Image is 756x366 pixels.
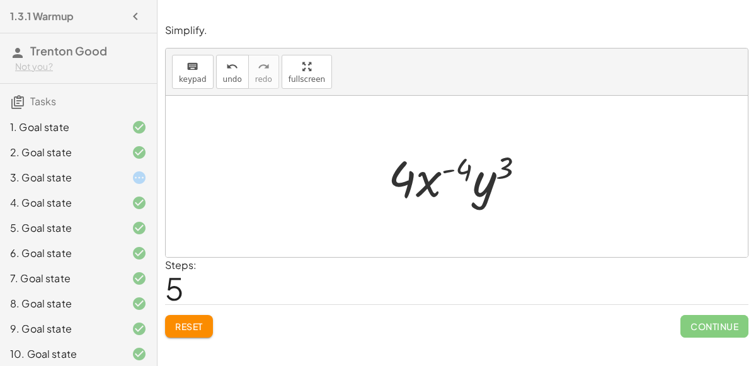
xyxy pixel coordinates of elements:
div: 10. Goal state [10,346,112,362]
h4: 1.3.1 Warmup [10,9,74,24]
span: undo [223,75,242,84]
span: fullscreen [289,75,325,84]
label: Steps: [165,258,197,272]
div: 6. Goal state [10,246,112,261]
span: redo [255,75,272,84]
div: 3. Goal state [10,170,112,185]
i: Task finished and correct. [132,321,147,336]
i: Task finished and correct. [132,195,147,210]
i: undo [226,59,238,74]
i: Task started. [132,170,147,185]
div: 1. Goal state [10,120,112,135]
i: Task finished and correct. [132,271,147,286]
i: redo [258,59,270,74]
span: Reset [175,321,203,332]
span: Tasks [30,94,56,108]
div: 7. Goal state [10,271,112,286]
span: 5 [165,269,184,307]
div: 4. Goal state [10,195,112,210]
i: Task finished and correct. [132,246,147,261]
i: Task finished and correct. [132,145,147,160]
i: Task finished and correct. [132,120,147,135]
span: keypad [179,75,207,84]
i: Task finished and correct. [132,220,147,236]
button: redoredo [248,55,279,89]
div: Not you? [15,60,147,73]
button: undoundo [216,55,249,89]
i: Task finished and correct. [132,346,147,362]
div: 5. Goal state [10,220,112,236]
p: Simplify. [165,23,748,38]
div: 2. Goal state [10,145,112,160]
div: 8. Goal state [10,296,112,311]
button: Reset [165,315,213,338]
button: keyboardkeypad [172,55,214,89]
span: Trenton Good [30,43,107,58]
button: fullscreen [282,55,332,89]
i: Task finished and correct. [132,296,147,311]
i: keyboard [186,59,198,74]
div: 9. Goal state [10,321,112,336]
